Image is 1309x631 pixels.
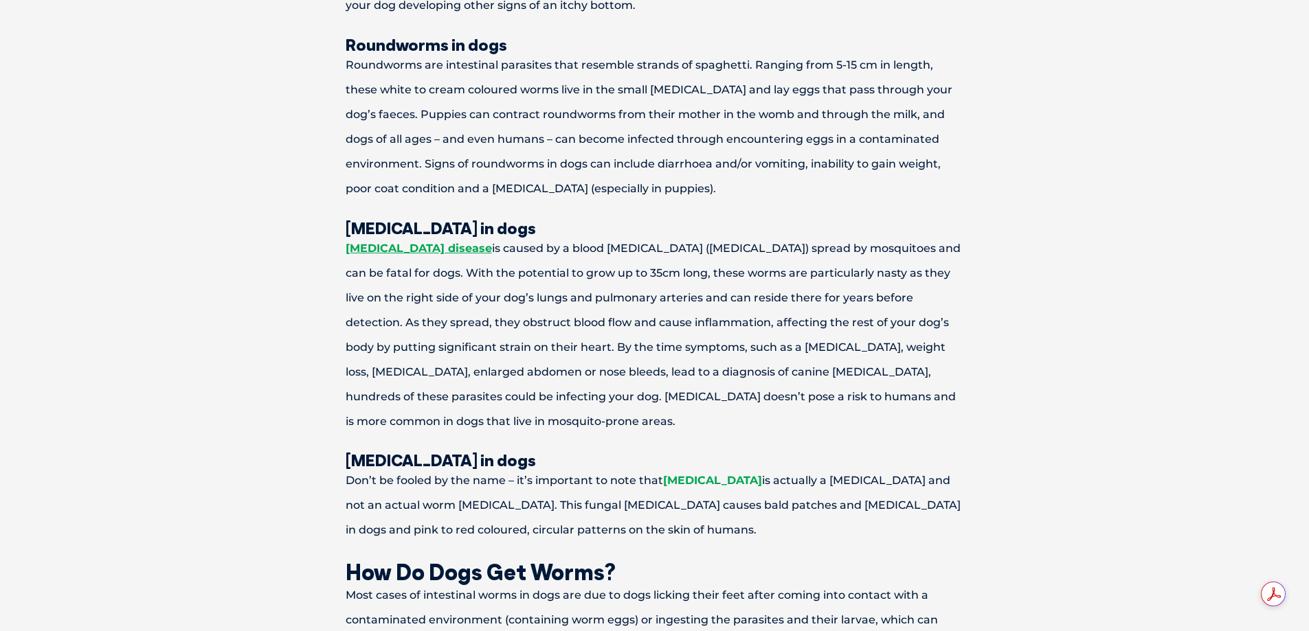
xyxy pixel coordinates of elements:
[298,236,1012,434] p: is caused by a blood [MEDICAL_DATA] ([MEDICAL_DATA]) spread by mosquitoes and can be fatal for do...
[298,220,1012,236] h3: [MEDICAL_DATA] in dogs
[298,561,1012,583] h2: How Do Dogs Get Worms?
[298,452,1012,468] h3: [MEDICAL_DATA] in dogs
[346,242,492,255] a: [MEDICAL_DATA] disease
[298,53,1012,201] p: Roundworms are intestinal parasites that resemble strands of spaghetti. Ranging from 5-15 cm in l...
[298,468,1012,542] p: Don’t be fooled by the name – it’s important to note that is actually a [MEDICAL_DATA] and not an...
[663,474,762,487] a: [MEDICAL_DATA]
[1282,62,1296,76] button: Search
[298,36,1012,53] h3: Roundworms in dogs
